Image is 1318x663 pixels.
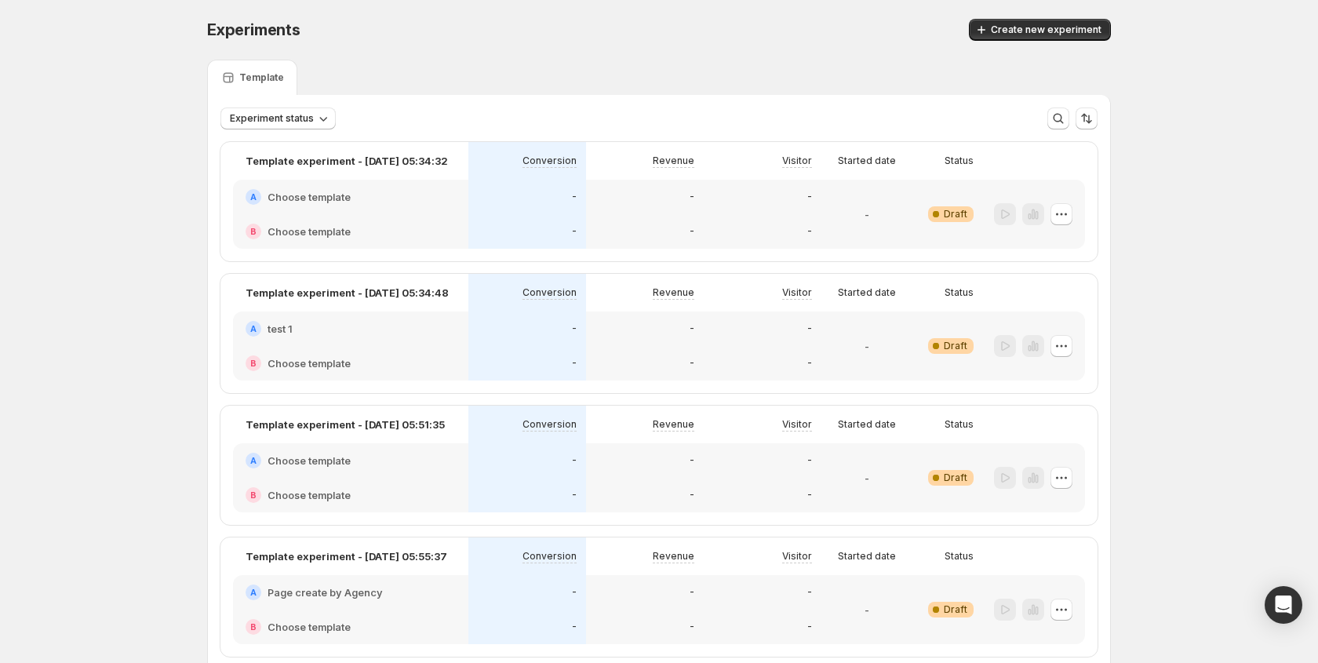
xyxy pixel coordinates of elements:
[944,472,967,484] span: Draft
[572,586,577,599] p: -
[220,107,336,129] button: Experiment status
[522,550,577,563] p: Conversion
[782,418,812,431] p: Visitor
[572,225,577,238] p: -
[572,357,577,370] p: -
[865,602,869,617] p: -
[250,588,257,597] h2: A
[207,20,300,39] span: Experiments
[690,191,694,203] p: -
[944,340,967,352] span: Draft
[944,208,967,220] span: Draft
[268,224,351,239] h2: Choose template
[572,621,577,633] p: -
[250,456,257,465] h2: A
[250,490,257,500] h2: B
[1265,586,1302,624] div: Open Intercom Messenger
[945,286,974,299] p: Status
[572,454,577,467] p: -
[522,418,577,431] p: Conversion
[653,155,694,167] p: Revenue
[838,155,896,167] p: Started date
[690,225,694,238] p: -
[246,285,449,301] p: Template experiment - [DATE] 05:34:48
[522,286,577,299] p: Conversion
[865,338,869,354] p: -
[572,322,577,335] p: -
[268,321,293,337] h2: test 1
[690,357,694,370] p: -
[653,286,694,299] p: Revenue
[945,155,974,167] p: Status
[782,550,812,563] p: Visitor
[991,24,1101,36] span: Create new experiment
[250,622,257,632] h2: B
[807,322,812,335] p: -
[268,487,351,503] h2: Choose template
[969,19,1111,41] button: Create new experiment
[807,357,812,370] p: -
[246,153,448,169] p: Template experiment - [DATE] 05:34:32
[807,586,812,599] p: -
[268,453,351,468] h2: Choose template
[522,155,577,167] p: Conversion
[807,621,812,633] p: -
[690,489,694,501] p: -
[807,489,812,501] p: -
[268,189,351,205] h2: Choose template
[690,322,694,335] p: -
[865,470,869,486] p: -
[239,71,284,84] p: Template
[945,550,974,563] p: Status
[653,550,694,563] p: Revenue
[782,155,812,167] p: Visitor
[807,225,812,238] p: -
[572,191,577,203] p: -
[268,355,351,371] h2: Choose template
[246,548,447,564] p: Template experiment - [DATE] 05:55:37
[246,417,445,432] p: Template experiment - [DATE] 05:51:35
[807,191,812,203] p: -
[690,454,694,467] p: -
[250,192,257,202] h2: A
[782,286,812,299] p: Visitor
[807,454,812,467] p: -
[268,619,351,635] h2: Choose template
[572,489,577,501] p: -
[690,586,694,599] p: -
[250,324,257,333] h2: A
[653,418,694,431] p: Revenue
[250,359,257,368] h2: B
[250,227,257,236] h2: B
[945,418,974,431] p: Status
[838,418,896,431] p: Started date
[865,206,869,222] p: -
[268,585,383,600] h2: Page create by Agency
[690,621,694,633] p: -
[838,550,896,563] p: Started date
[944,603,967,616] span: Draft
[838,286,896,299] p: Started date
[230,112,314,125] span: Experiment status
[1076,107,1098,129] button: Sort the results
